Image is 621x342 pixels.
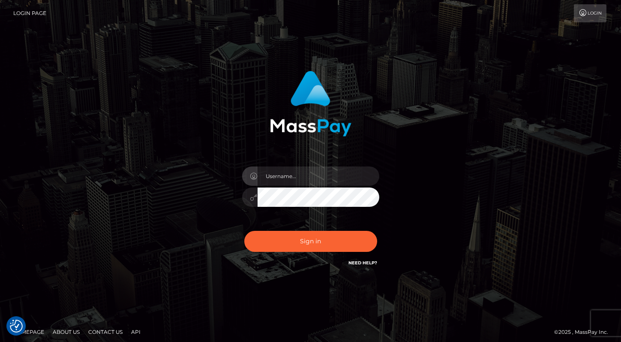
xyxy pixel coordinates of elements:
img: MassPay Login [270,71,351,136]
img: Revisit consent button [10,320,23,333]
button: Consent Preferences [10,320,23,333]
a: Login Page [13,4,46,22]
input: Username... [258,166,379,186]
a: Login [574,4,606,22]
a: API [128,325,144,339]
a: About Us [49,325,83,339]
a: Contact Us [85,325,126,339]
a: Need Help? [348,260,377,266]
div: © 2025 , MassPay Inc. [554,327,615,337]
a: Homepage [9,325,48,339]
button: Sign in [244,231,377,252]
